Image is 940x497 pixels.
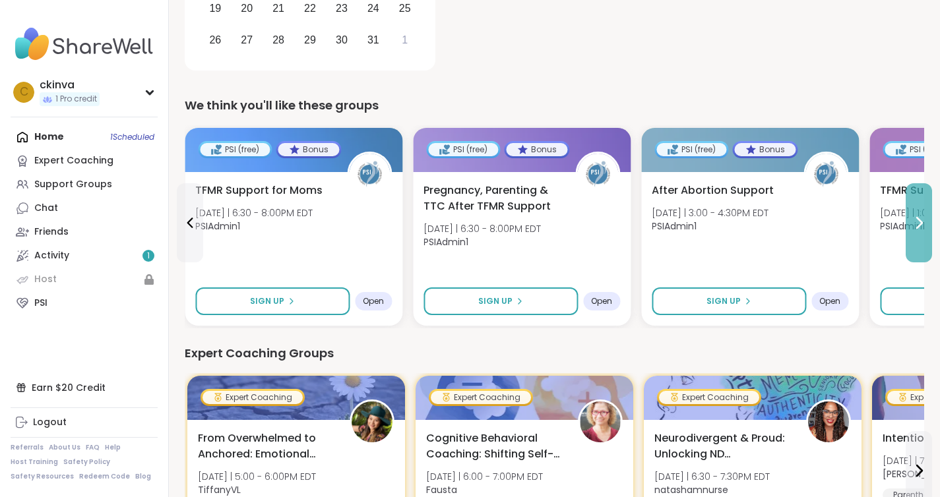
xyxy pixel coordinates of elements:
[349,154,390,194] img: PSIAdmin1
[11,244,158,268] a: Activity1
[79,472,130,481] a: Redeem Code
[659,391,759,404] div: Expert Coaching
[195,183,323,198] span: TFMR Support for Moms
[654,483,728,496] b: natashamnurse
[11,220,158,244] a: Friends
[20,84,28,101] span: c
[195,287,350,315] button: Sign Up
[11,411,158,434] a: Logout
[11,443,44,452] a: Referrals
[49,443,80,452] a: About Us
[426,483,457,496] b: Fausta
[363,296,384,307] span: Open
[359,26,387,54] div: Choose Friday, October 31st, 2025
[11,291,158,315] a: PSI
[402,31,408,49] div: 1
[11,196,158,220] a: Chat
[880,219,925,233] b: PSIAdmin1
[200,143,270,156] div: PSI (free)
[55,94,97,105] span: 1 Pro credit
[135,472,151,481] a: Blog
[304,31,316,49] div: 29
[34,178,112,191] div: Support Groups
[652,183,774,198] span: After Abortion Support
[734,143,796,156] div: Bonus
[11,457,58,467] a: Host Training
[805,154,846,194] img: PSIAdmin1
[478,295,513,307] span: Sign Up
[808,401,849,442] img: natashamnurse
[506,143,567,156] div: Bonus
[34,154,113,167] div: Expert Coaching
[198,470,316,483] span: [DATE] | 5:00 - 6:00PM EDT
[34,249,69,262] div: Activity
[272,31,284,49] div: 28
[198,430,335,462] span: From Overwhelmed to Anchored: Emotional Regulation
[652,206,768,219] span: [DATE] | 3:00 - 4:30PM EDT
[819,296,840,307] span: Open
[591,296,612,307] span: Open
[654,470,770,483] span: [DATE] | 6:30 - 7:30PM EDT
[185,344,924,363] div: Expert Coaching Groups
[296,26,325,54] div: Choose Wednesday, October 29th, 2025
[11,149,158,173] a: Expert Coaching
[423,222,541,235] span: [DATE] | 6:30 - 8:00PM EDT
[34,225,69,239] div: Friends
[428,143,498,156] div: PSI (free)
[652,219,697,233] b: PSIAdmin1
[11,21,158,67] img: ShareWell Nav Logo
[105,443,121,452] a: Help
[426,470,543,483] span: [DATE] | 6:00 - 7:00PM EDT
[423,235,468,248] b: PSIAdmin1
[34,273,57,286] div: Host
[11,472,74,481] a: Safety Resources
[11,376,158,399] div: Earn $20 Credit
[63,457,110,467] a: Safety Policy
[233,26,261,54] div: Choose Monday, October 27th, 2025
[33,416,67,429] div: Logout
[185,96,924,115] div: We think you'll like these groups
[198,483,241,496] b: TiffanyVL
[209,31,221,49] div: 26
[147,250,150,262] span: 1
[352,401,392,442] img: TiffanyVL
[241,31,253,49] div: 27
[423,287,578,315] button: Sign Up
[195,206,313,219] span: [DATE] | 6:30 - 8:00PM EDT
[431,391,531,404] div: Expert Coaching
[580,401,621,442] img: Fausta
[34,297,47,310] div: PSI
[86,443,100,452] a: FAQ
[11,173,158,196] a: Support Groups
[265,26,293,54] div: Choose Tuesday, October 28th, 2025
[201,26,230,54] div: Choose Sunday, October 26th, 2025
[652,287,806,315] button: Sign Up
[336,31,348,49] div: 30
[367,31,379,49] div: 31
[34,202,58,215] div: Chat
[423,183,561,214] span: Pregnancy, Parenting & TTC After TFMR Support
[577,154,618,194] img: PSIAdmin1
[328,26,356,54] div: Choose Thursday, October 30th, 2025
[706,295,741,307] span: Sign Up
[195,219,240,233] b: PSIAdmin1
[391,26,419,54] div: Choose Saturday, November 1st, 2025
[278,143,339,156] div: Bonus
[656,143,726,156] div: PSI (free)
[11,268,158,291] a: Host
[654,430,792,462] span: Neurodivergent & Proud: Unlocking ND Superpowers
[426,430,563,462] span: Cognitive Behavioral Coaching: Shifting Self-Talk
[250,295,284,307] span: Sign Up
[40,78,100,92] div: ckinva
[203,391,303,404] div: Expert Coaching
